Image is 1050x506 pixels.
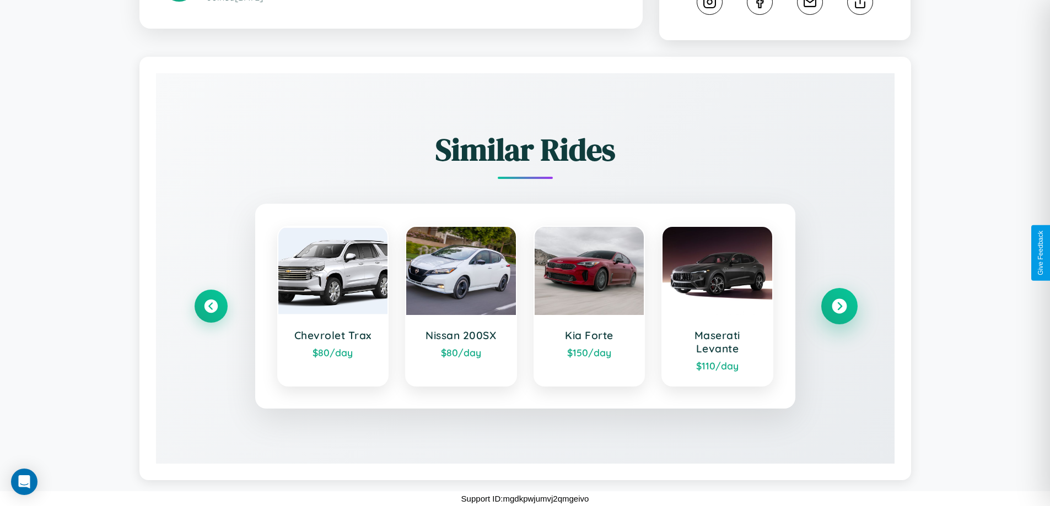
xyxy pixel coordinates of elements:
[289,346,377,358] div: $ 80 /day
[546,329,633,342] h3: Kia Forte
[277,226,389,387] a: Chevrolet Trax$80/day
[674,329,761,355] h3: Maserati Levante
[1037,231,1044,275] div: Give Feedback
[11,469,37,495] div: Open Intercom Messenger
[289,329,377,342] h3: Chevrolet Trax
[195,128,856,171] h2: Similar Rides
[674,360,761,372] div: $ 110 /day
[661,226,773,387] a: Maserati Levante$110/day
[534,226,645,387] a: Kia Forte$150/day
[461,491,589,506] p: Support ID: mgdkpwjumvj2qmgeivo
[546,346,633,358] div: $ 150 /day
[405,226,517,387] a: Nissan 200SX$80/day
[417,329,505,342] h3: Nissan 200SX
[417,346,505,358] div: $ 80 /day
